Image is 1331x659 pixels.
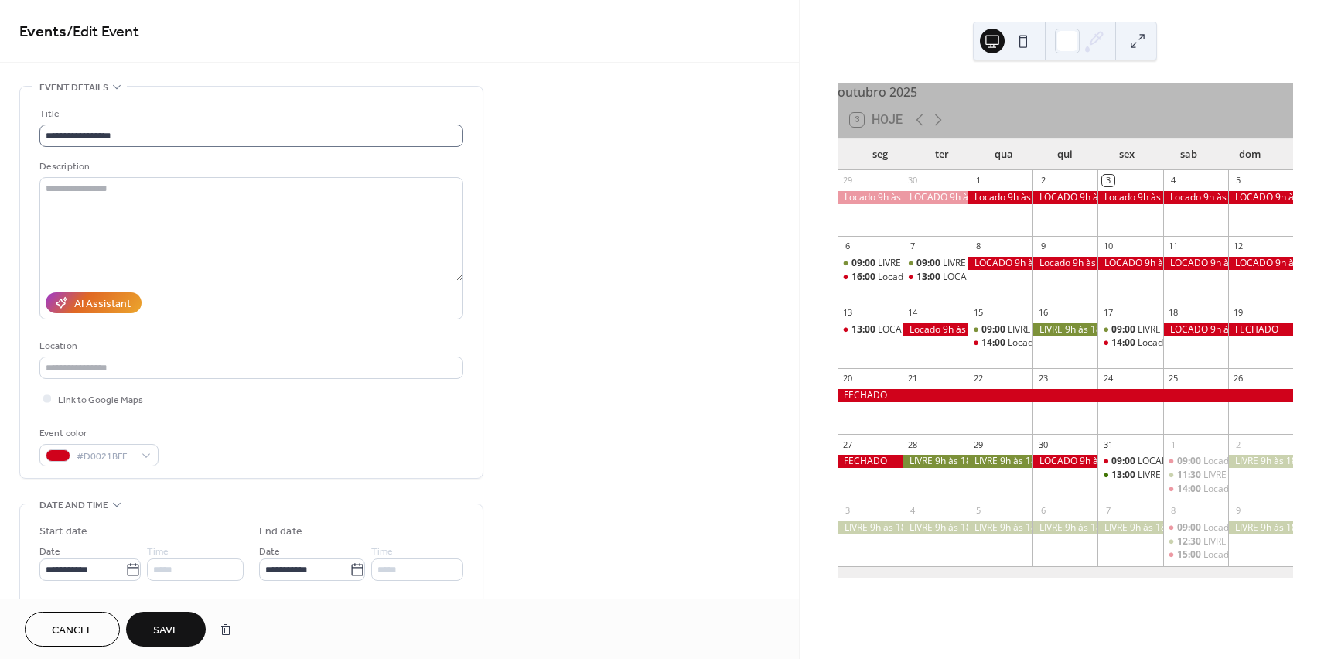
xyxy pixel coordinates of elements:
div: LIVRE 9h às 18h [1032,521,1097,534]
div: 3 [842,504,854,516]
span: 15:00 [1177,548,1203,562]
div: LOCADO 13h às 15h [903,271,968,284]
span: Cancel [52,623,93,639]
div: LOCADO 9h às 18h [1163,257,1228,270]
div: Locado 14h às 16h [968,336,1032,350]
span: Date and time [39,497,108,514]
div: 4 [907,504,919,516]
div: LIVRE 9h às 18h [903,521,968,534]
div: LIVRE 9h às 18h [968,521,1032,534]
div: 12 [1233,241,1244,252]
a: Events [19,17,67,47]
div: 29 [842,175,854,186]
div: LIVRE 9h às 18h [1032,323,1097,336]
span: 13:00 [1111,469,1138,482]
div: Locado 9h às 18h [1163,191,1228,204]
div: 1 [1168,439,1179,450]
div: 7 [1102,504,1114,516]
button: AI Assistant [46,292,142,313]
span: 09:00 [1177,455,1203,468]
span: 14:00 [981,336,1008,350]
div: 5 [1233,175,1244,186]
div: Locado 9h às 18h [903,323,968,336]
div: 17 [1102,306,1114,318]
div: dom [1219,139,1281,170]
div: LIVRE 9h às 12h [903,257,968,270]
div: LIVRE 9h às 18h [838,521,903,534]
div: Locado 14h às 18h [1203,483,1284,496]
div: LOCADO 9h às 18h [968,257,1032,270]
span: 14:00 [1111,336,1138,350]
div: LIVRE 9h às 18h [1097,521,1162,534]
div: Locado 9h às 18h [1032,257,1097,270]
div: LOCADO 9h às 18h [1228,257,1293,270]
div: 16 [1037,306,1049,318]
div: LIVRE 13h às 18h [1138,469,1210,482]
div: Locado 9h às 12h [1203,521,1278,534]
div: LOCADO 9h às 18h [903,191,968,204]
div: Locado 9h às 18h [1097,191,1162,204]
div: 19 [1233,306,1244,318]
div: Locado 9h às 12h [1163,521,1228,534]
div: Locado 14h às 16h [1008,336,1088,350]
div: LOCADO 13h às 18h [838,323,903,336]
div: Title [39,106,460,122]
div: 2 [1233,439,1244,450]
div: FECHADO [1228,323,1293,336]
div: Locado 9h às 11h [1203,455,1278,468]
div: Locado 14h às 18h [1163,483,1228,496]
div: 18 [1168,306,1179,318]
div: 14 [907,306,919,318]
span: Event details [39,80,108,96]
div: 21 [907,373,919,384]
div: 25 [1168,373,1179,384]
span: Link to Google Maps [58,392,143,408]
div: LOCADO 9h às 18h [1228,191,1293,204]
div: seg [850,139,912,170]
div: 30 [1037,439,1049,450]
div: LOCADO 9h às 12h [1097,455,1162,468]
div: 6 [1037,504,1049,516]
span: 09:00 [851,257,878,270]
div: LIVRE 12h30 às 14h30 [1163,535,1228,548]
div: sex [1096,139,1158,170]
span: 12:30 [1177,535,1203,548]
span: Date [39,544,60,560]
div: Description [39,159,460,175]
span: / Edit Event [67,17,139,47]
span: #D0021BFF [77,449,134,465]
div: qui [1034,139,1096,170]
span: 16:00 [851,271,878,284]
div: LOCADO 13h às 18h [878,323,965,336]
div: Event color [39,425,155,442]
div: LIVRE 9h às 18h [1228,521,1293,534]
div: 20 [842,373,854,384]
div: Locado 15h às 17h [1203,548,1284,562]
div: 8 [972,241,984,252]
div: 15 [972,306,984,318]
div: LOCADO 9h às 12h [1138,455,1220,468]
div: 28 [907,439,919,450]
div: 24 [1102,373,1114,384]
div: 13 [842,306,854,318]
div: LIVRE 9h às 13h [1097,323,1162,336]
div: 30 [907,175,919,186]
span: 09:00 [981,323,1008,336]
span: Time [371,544,393,560]
div: LIVRE 13h às 18h [1097,469,1162,482]
span: 09:00 [916,257,943,270]
div: 5 [972,504,984,516]
div: qua [973,139,1035,170]
div: LIVRE 9h às 13h [968,323,1032,336]
div: 2 [1037,175,1049,186]
div: LIVRE 9h às 18h [968,455,1032,468]
div: Locado 15h às 17h [1163,548,1228,562]
div: 1 [972,175,984,186]
div: LOCADO 9h às 18h [1032,191,1097,204]
span: 09:00 [1111,455,1138,468]
span: Save [153,623,179,639]
button: Cancel [25,612,120,647]
div: outubro 2025 [838,83,1293,101]
div: Start date [39,524,87,540]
